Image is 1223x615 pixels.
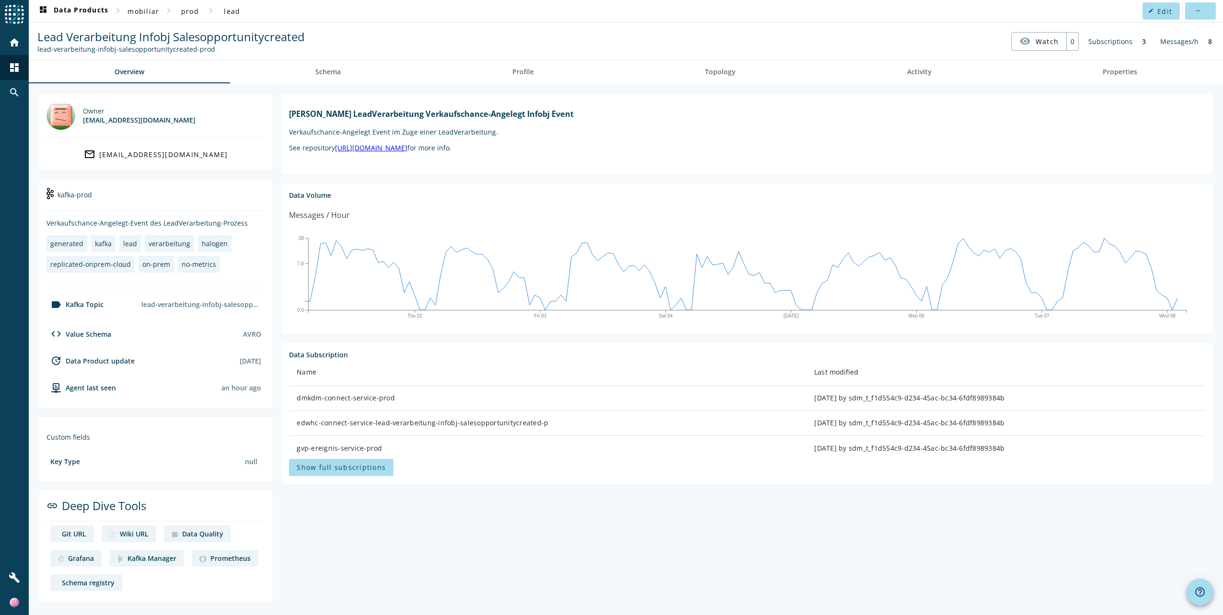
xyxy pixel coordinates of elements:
[182,260,216,269] div: no-metrics
[50,525,94,542] a: deep dive imageGit URL
[1195,8,1200,13] mat-icon: more_horiz
[1203,32,1217,51] div: 8
[297,393,799,403] div: dmkdm-connect-service-prod
[46,188,54,199] img: kafka-prod
[37,5,108,17] span: Data Products
[299,235,304,240] text: 28
[46,146,265,163] a: [EMAIL_ADDRESS][DOMAIN_NAME]
[217,2,247,20] button: lead
[127,554,176,563] div: Kafka Manager
[1035,313,1050,319] text: Tue 07
[109,550,184,567] a: deep dive imageKafka Manager
[58,556,64,562] img: deep dive image
[289,191,1205,200] div: Data Volume
[240,356,261,365] div: [DATE]
[182,529,223,538] div: Data Quality
[50,239,83,248] div: generated
[289,359,807,386] th: Name
[50,355,62,366] mat-icon: update
[46,187,265,211] div: kafka-prod
[1142,2,1180,20] button: Edit
[289,350,1205,359] div: Data Subscription
[335,143,407,152] a: [URL][DOMAIN_NAME]
[115,68,144,75] span: Overview
[202,239,228,248] div: halogen
[83,115,196,125] div: [EMAIL_ADDRESS][DOMAIN_NAME]
[659,313,673,319] text: Sat 04
[1019,35,1031,47] mat-icon: visibility
[9,37,20,48] mat-icon: home
[37,45,305,54] div: Kafka Topic: lead-verarbeitung-infobj-salesopportunitycreated-prod
[46,299,104,310] div: Kafka Topic
[102,525,156,542] a: deep dive imageWiki URL
[807,436,1205,461] td: [DATE] by sdm_t_f1d554c9-d234-45ac-bc34-6fdf8989384b
[221,383,261,392] div: Agents typically reports every 15min to 1h
[62,578,115,587] div: Schema registry
[37,5,49,17] mat-icon: dashboard
[50,550,102,567] a: deep dive imageGrafana
[784,313,799,319] text: [DATE]
[807,411,1205,436] td: [DATE] by sdm_t_f1d554c9-d234-45ac-bc34-6fdf8989384b
[99,150,228,159] div: [EMAIL_ADDRESS][DOMAIN_NAME]
[46,355,135,366] div: Data Product update
[50,574,122,591] a: deep dive imageSchema registry
[909,313,925,319] text: Mon 06
[138,296,265,313] div: lead-verarbeitung-infobj-salesopportunitycreated-prod
[1159,313,1176,319] text: Wed 08
[46,101,75,130] img: mbx_302755@mobi.ch
[243,330,261,339] div: AVRO
[297,463,386,472] span: Show full subscriptions
[289,459,393,476] button: Show full subscriptions
[68,554,94,563] div: Grafana
[297,444,799,453] div: gvp-ereignis-service-prod
[117,556,124,562] img: deep dive image
[705,68,736,75] span: Topology
[289,127,1205,137] p: Verkaufschance-Angelegt Event im Zuge einer LeadVerarbeitung.
[205,5,217,16] mat-icon: chevron_right
[127,7,159,16] span: mobiliar
[163,5,174,16] mat-icon: chevron_right
[172,531,178,538] img: deep dive image
[9,87,20,98] mat-icon: search
[407,313,423,319] text: Thu 02
[5,5,24,24] img: spoud-logo.svg
[1148,8,1154,13] mat-icon: edit
[807,359,1205,386] th: Last modified
[1137,32,1151,51] div: 3
[46,382,116,393] div: agent-env-prod
[50,299,62,310] mat-icon: label
[149,239,190,248] div: verarbeitung
[289,109,1205,119] h1: [PERSON_NAME] LeadVerarbeitung Verkaufschance-Angelegt Infobj Event
[224,7,240,16] span: lead
[199,556,206,562] img: deep dive image
[241,453,261,470] div: null
[9,572,20,583] mat-icon: build
[1194,586,1206,598] mat-icon: help_outline
[1157,7,1172,16] span: Edit
[112,5,124,16] mat-icon: chevron_right
[289,209,350,221] div: Messages / Hour
[164,525,231,542] a: deep dive imageData Quality
[46,500,58,512] mat-icon: link
[1066,33,1078,50] div: 0
[84,148,95,160] mat-icon: mail_outline
[807,386,1205,411] td: [DATE] by sdm_t_f1d554c9-d234-45ac-bc34-6fdf8989384b
[109,531,116,538] img: deep dive image
[10,598,19,607] img: a1f413f185f42e5fbc95133e9187bf66
[83,106,196,115] div: Owner
[123,239,137,248] div: lead
[181,7,199,16] span: prod
[210,554,251,563] div: Prometheus
[62,529,86,538] div: Git URL
[1155,32,1203,51] div: Messages/h
[192,550,258,567] a: deep dive imagePrometheus
[46,433,265,442] div: Custom fields
[95,239,112,248] div: kafka
[46,328,111,340] div: Value Schema
[34,2,112,20] button: Data Products
[907,68,932,75] span: Activity
[142,260,170,269] div: on-prem
[50,328,62,340] mat-icon: code
[37,29,305,45] span: Lead Verarbeitung Infobj Salesopportunitycreated
[50,260,131,269] div: replicated-onprem-cloud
